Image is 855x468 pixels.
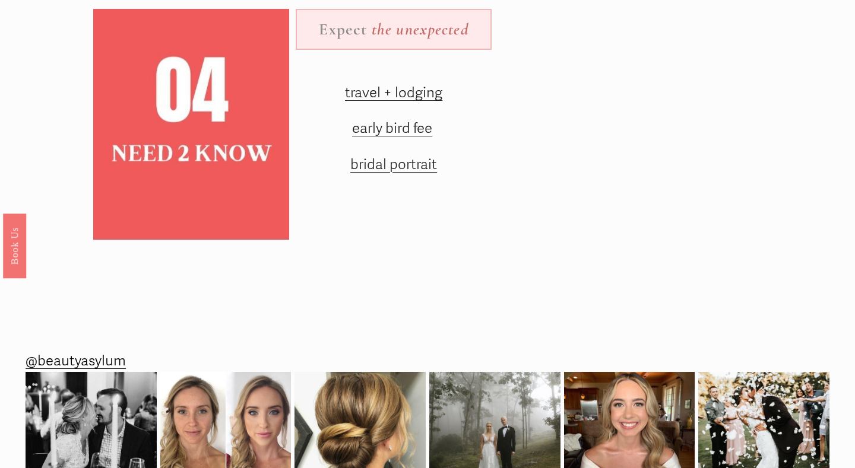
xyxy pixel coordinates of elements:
a: early bird fee [352,120,432,137]
a: bridal portrait [350,156,437,173]
em: the unexpected [372,20,468,39]
strong: Expect [319,20,367,39]
a: Book Us [3,213,26,278]
a: travel + lodging [345,84,442,101]
a: @beautyasylum [26,348,126,374]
